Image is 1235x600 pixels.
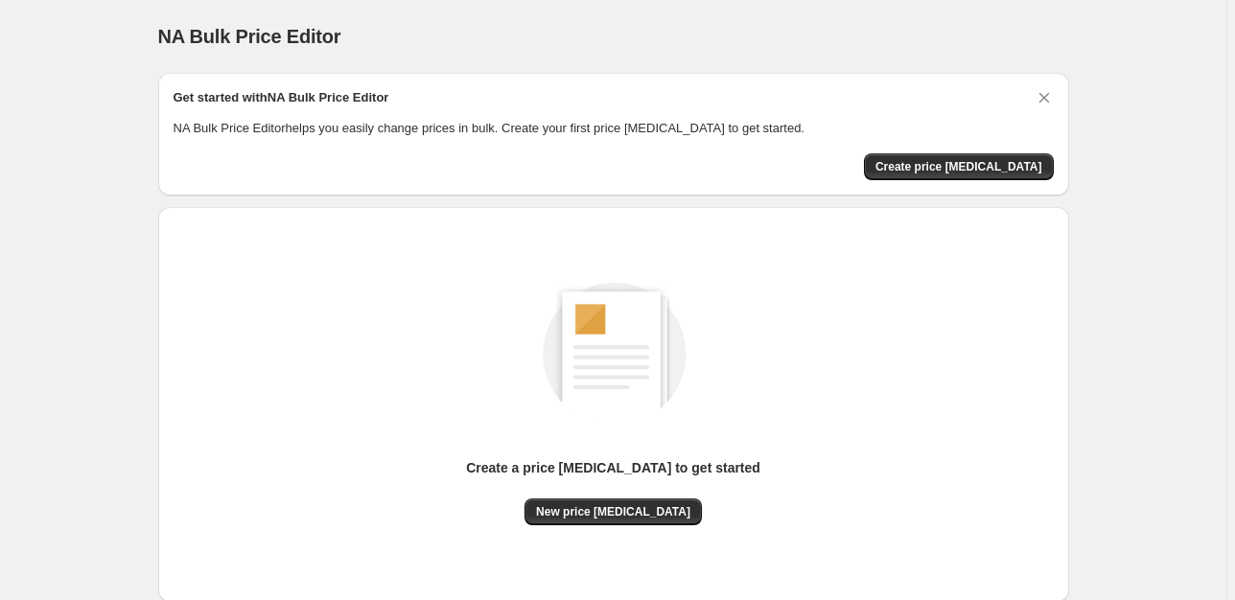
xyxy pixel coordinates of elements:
[875,159,1042,174] span: Create price [MEDICAL_DATA]
[174,88,389,107] h2: Get started with NA Bulk Price Editor
[524,498,702,525] button: New price [MEDICAL_DATA]
[466,458,760,477] p: Create a price [MEDICAL_DATA] to get started
[536,504,690,519] span: New price [MEDICAL_DATA]
[864,153,1054,180] button: Create price change job
[1035,88,1054,107] button: Dismiss card
[158,26,341,47] span: NA Bulk Price Editor
[174,119,1054,138] p: NA Bulk Price Editor helps you easily change prices in bulk. Create your first price [MEDICAL_DAT...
